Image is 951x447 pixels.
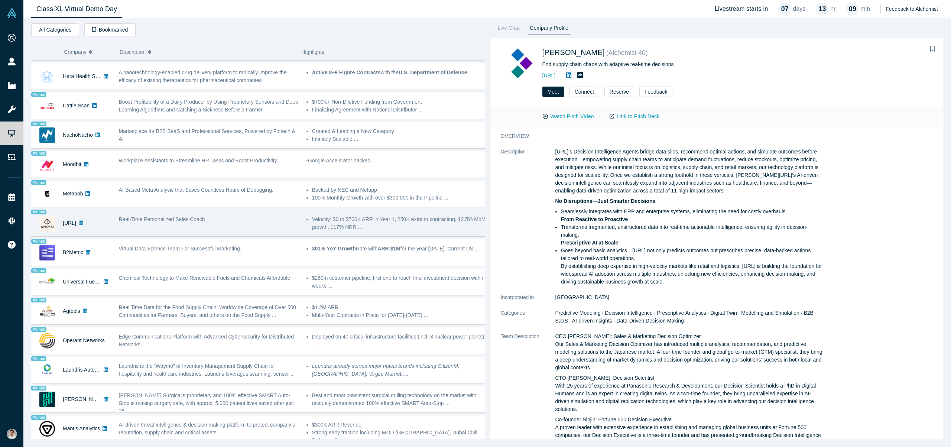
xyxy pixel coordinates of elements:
[495,23,522,35] a: Live Chat
[31,23,79,36] button: All Categories
[830,4,835,13] p: hr
[602,110,668,123] a: Link to Pitch Deck
[715,5,768,12] h4: Livestream starts in
[31,151,46,156] span: Alumni
[64,44,87,60] span: Company
[120,44,146,60] span: Description
[31,0,122,18] a: Class XL Virtual Demo Day
[119,392,294,414] span: [PERSON_NAME] Surgical's proprietary and 100% effective SMART Auto-Stop is making surgery safe, w...
[555,374,824,413] p: CTO [PERSON_NAME]: Decision Scientist With 25 years of experience at Panasonic Research & Develop...
[501,132,813,140] h3: overview
[39,362,55,378] img: Laundris Autonomous Inventory Management's Logo
[63,308,80,314] a: Agtools
[312,186,486,194] li: Backed by NEC and Netapp
[561,240,618,246] strong: Prescriptive AI at Scale
[63,73,113,79] a: Hera Health Solutions
[535,110,602,123] button: Watch Pitch Video
[555,198,656,204] strong: No Disruptions—Just Smarter Decisions
[63,279,128,285] a: Universal Fuel Technologies
[63,191,83,197] a: Metabob
[606,49,648,56] small: ( Alchemist 40 )
[63,103,90,108] a: Cattle Scan
[555,333,824,372] p: CEO [PERSON_NAME]: Sales & Marketing Decision Optimizer Our Sales & Marketing Decision Optimizer ...
[63,220,76,226] a: [URL]
[119,246,241,252] span: Virtual Data Science Team For Successful Marketing.
[312,69,486,77] li: with the ...
[555,294,824,301] dd: [GEOGRAPHIC_DATA]
[306,157,486,165] p: -Google Accelerator backed ...
[31,239,46,244] span: Alumni
[312,194,486,202] li: 100% Monthly Growth with over $300,000 in the Pipeline ...
[501,294,555,309] dt: Incorporated in
[39,304,55,319] img: Agtools's Logo
[31,356,46,361] span: Alumni
[84,23,136,36] button: Bookmarked
[119,158,277,163] span: Workplace Assistants to Streamline HR Tasks and Boost Productivity
[312,392,486,407] li: Best and most consistent surgical drilling technology on the market with uniquely demonstrated 10...
[816,3,829,16] div: 13
[31,386,46,391] span: Alumni
[39,69,55,84] img: Hera Health Solutions's Logo
[63,425,100,431] a: Mantis Analytics
[542,48,605,56] a: [PERSON_NAME]
[312,106,486,114] li: Finalizing Agreement with National Distributor ...
[119,334,294,347] span: Edge Communications Platform with Advanced Cybersecurity for Distributed Networks
[119,69,287,83] span: A nanotechnology-enabled drug delivery platform to radically improve the efficacy of existing the...
[312,304,486,311] li: $1.2M ARR
[561,216,628,222] strong: From Reactive to Proactive
[312,98,486,106] li: $700K+ Non-Dilutive Funding from Government
[312,245,486,253] li: Rate with for the year [DATE]. Current US ...
[31,92,46,97] span: Alumni
[120,44,294,60] button: Description
[312,363,460,377] em: Laundris already serves major hotels brands including CitizenM, [GEOGRAPHIC_DATA], Virgin, Marriott,
[119,422,295,435] span: AI-driven threat intelligence & decision making platform to protect company’s reputation, supply ...
[7,429,17,439] img: Burak Aksar's Account
[778,3,791,16] div: 07
[501,46,535,80] img: Kimaru AI's Logo
[119,304,296,318] span: Real Time Data for the Food Supply Chain: Worldwide Coverage of Over 500 Commodities for Farmers,...
[312,216,486,231] li: Velocity: $0 to $700K ARR in Year 1, 250K extra in contracting, 12.5% MoM growth, 117% NRR ...
[39,186,55,202] img: Metabob's Logo
[555,310,814,324] span: Predictive Modeling · Decision Intelligence · Prescriptive Analytics · Digital Twin · Modelling a...
[39,98,55,114] img: Cattle Scan's Logo
[561,223,824,247] li: Transforms fragmented, unstructured data into real-time actionable intelligence, ensuring agility...
[569,87,599,97] button: Connect
[31,210,46,214] span: Alumni
[561,247,824,286] li: Goes beyond basic analytics—[URL] not only predicts outcomes but prescribes precise, data-backed ...
[39,245,55,260] img: B2Metric's Logo
[312,135,486,143] li: Infinitely Scalable ...
[860,4,870,13] p: min
[31,122,46,126] span: Alumni
[63,132,93,138] a: NachoNacho
[63,396,126,402] a: [PERSON_NAME] Surgical
[542,61,790,68] div: End supply chain chaos with adaptive real-time decisions
[63,161,81,167] a: Moodbit
[39,333,55,349] img: Operant Networks's Logo
[846,3,859,16] div: 09
[39,127,55,143] img: NachoNacho's Logo
[542,72,556,78] a: [URL]
[501,309,555,333] dt: Categories
[399,69,467,75] strong: U.S. Department of Defense
[312,421,486,429] li: $300K ARR Revenue
[64,44,112,60] button: Company
[312,246,356,252] strong: 301% YoY Growth
[119,275,291,281] span: Chemical Technology to Make Renewable Fuels and Chemicals Affordable
[7,8,17,18] img: Alchemist Vault Logo
[31,298,46,302] span: Alumni
[555,148,824,195] p: [URL]’s Decision Intelligence Agents bridge data silos, recommend optimal actions, and simulate o...
[542,87,564,97] button: Meet
[119,99,298,113] span: Boost Profitability of a Dairy Producer by Using Proprietary Sensors and Deep Learning Algorithms...
[793,4,805,13] p: days
[312,274,486,290] li: $250m customer pipeline, first one to reach final investment decision within weeks ...
[501,148,555,294] dt: Description
[31,268,46,273] span: Alumni
[880,4,943,14] button: Feedback to Alchemist
[639,87,672,97] button: Feedback
[39,216,55,231] img: Spiky.ai's Logo
[312,69,381,75] strong: Active 8–9 Figure Contracts
[119,363,295,377] span: Laundris is the “Waymo” of Inventory Management Supply Chain for hospitality and healthcare indus...
[604,87,634,97] button: Reserve
[39,392,55,407] img: Hubly Surgical's Logo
